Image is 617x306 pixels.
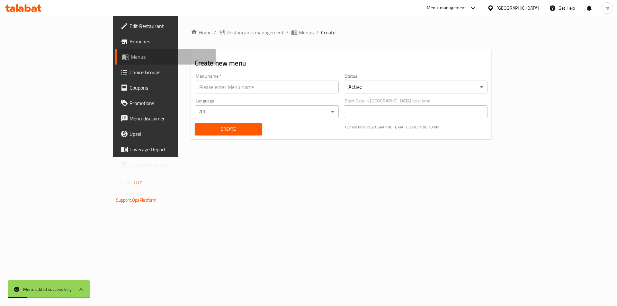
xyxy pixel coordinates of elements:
[321,29,335,36] span: Create
[115,34,216,49] a: Branches
[130,22,211,30] span: Edit Restaurant
[496,4,539,12] div: [GEOGRAPHIC_DATA]
[195,81,339,93] input: Please enter Menu name
[316,29,318,36] li: /
[427,4,466,12] div: Menu-management
[130,68,211,76] span: Choice Groups
[133,179,143,187] span: 1.0.0
[219,29,284,36] a: Restaurants management
[195,123,262,135] button: Create
[115,65,216,80] a: Choice Groups
[286,29,289,36] li: /
[130,38,211,45] span: Branches
[299,29,314,36] span: Menus
[115,80,216,95] a: Coupons
[344,81,488,93] div: Active
[131,53,211,61] span: Menus
[116,189,146,198] span: Get support on:
[115,95,216,111] a: Promotions
[130,130,211,138] span: Upsell
[115,49,216,65] a: Menus
[23,286,72,293] div: Menu added successfully
[130,161,211,169] span: Grocery Checklist
[345,124,488,130] p: Current time in [GEOGRAPHIC_DATA] is [DATE] 4:00:18 PM
[115,157,216,172] a: Grocery Checklist
[130,99,211,107] span: Promotions
[115,111,216,126] a: Menu disclaimer
[116,179,132,187] span: Version:
[291,29,314,36] a: Menus
[195,58,488,68] h2: Create new menu
[115,18,216,34] a: Edit Restaurant
[191,29,492,36] nav: breadcrumb
[130,115,211,122] span: Menu disclaimer
[116,196,157,204] a: Support.OpsPlatform
[130,145,211,153] span: Coverage Report
[195,105,339,118] div: All
[130,84,211,92] span: Coupons
[605,4,609,12] span: m
[227,29,284,36] span: Restaurants management
[200,125,257,133] span: Create
[115,126,216,142] a: Upsell
[115,142,216,157] a: Coverage Report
